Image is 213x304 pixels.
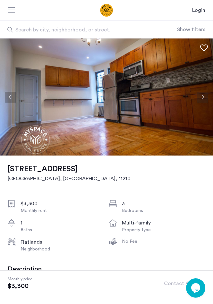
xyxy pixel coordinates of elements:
iframe: chat widget [186,278,207,298]
div: $3,300 [21,200,104,207]
div: 1 [21,219,104,227]
div: Baths [21,227,104,233]
h2: [GEOGRAPHIC_DATA], [GEOGRAPHIC_DATA] , 11210 [8,175,131,182]
div: Monthly rent [21,207,104,214]
div: Flatlands [21,238,104,246]
div: Property type [122,227,205,233]
img: logo [75,4,138,17]
button: Previous apartment [5,92,16,103]
button: Next apartment [197,92,208,103]
a: [STREET_ADDRESS][GEOGRAPHIC_DATA], [GEOGRAPHIC_DATA], 11210 [8,163,131,182]
a: Login [192,6,205,14]
span: Monthly price [8,276,32,282]
div: Bedrooms [122,207,205,214]
span: Search by city, neighborhood, or street. [15,26,157,34]
div: multi-family [122,219,205,227]
div: Neighborhood [21,246,104,252]
h3: Description [8,265,205,273]
span: $3,300 [8,282,32,290]
a: Cazamio Logo [75,4,138,17]
button: button [159,276,205,291]
div: No Fee [122,238,205,245]
button: Show or hide filters [177,26,205,33]
span: Contact Agent [164,280,200,287]
div: 3 [122,200,205,207]
h1: [STREET_ADDRESS] [8,163,131,175]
